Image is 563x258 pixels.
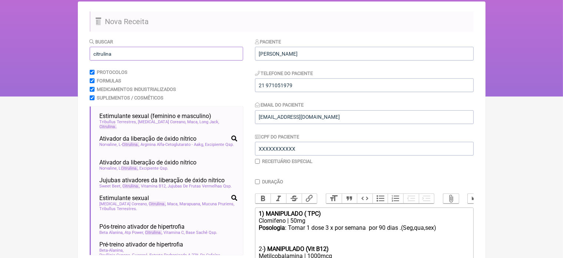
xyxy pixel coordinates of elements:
[90,47,243,61] input: exemplo: emagrecimento, ansiedade
[468,194,483,203] button: Undo
[122,142,139,147] span: Citrulina
[271,194,286,203] button: Italic
[100,184,122,189] span: Sweet Beet
[100,177,225,184] span: Jujubas ativadores da liberação de óxido nítrico
[164,230,185,235] span: Vitamina C
[302,194,317,203] button: Link
[100,223,185,230] span: Pós-treino ativador de hipertrofia
[262,159,312,164] label: Receituário Especial
[186,230,218,235] span: Base Sachê Qsp
[259,224,469,252] div: : Tomar 1 dose 3 x por semana por 90 dias .(Seg,qua,sex) 2-
[123,184,139,189] span: Citrulina
[149,202,166,206] span: Citrulina
[100,135,197,142] span: Ativador da liberação de óxido nítrico
[443,194,459,203] button: Attach Files
[90,39,113,45] label: Buscar
[188,120,199,124] span: Maca
[168,202,179,206] span: Maca
[100,166,118,171] span: Norvaline
[100,253,221,258] span: Paullinia Cupana, Guaraná, Extrato Padronizado A 22% De Cafeína
[342,194,357,203] button: Quote
[100,195,149,202] span: Estimulante sexual
[100,120,137,124] span: Tribullus Terrestres
[286,194,302,203] button: Strikethrough
[255,102,304,108] label: Email do Paciente
[140,166,169,171] span: Excipiente Qsp
[100,159,197,166] span: Ativador da liberação de óxido nítrico
[138,120,186,124] span: [MEDICAL_DATA] Coreano
[264,245,329,252] strong: ) MANIPULADO (Vit B12)
[100,241,183,248] span: Pré-treino ativador de hipertrofia
[388,194,403,203] button: Numbers
[357,194,372,203] button: Code
[100,230,124,235] span: Beta Alanina
[255,134,299,140] label: CPF do Paciente
[125,230,144,235] span: Atp Power
[100,206,138,211] span: Tribullus Terrestres
[326,194,342,203] button: Heading
[259,224,285,231] strong: Posologia
[97,95,163,101] label: Suplementos / Cosméticos
[202,202,235,206] span: Mucuna Pruriens
[255,39,281,45] label: Paciente
[180,202,201,206] span: Marapuana
[141,184,167,189] span: Vitamina B12
[259,210,321,217] strong: 1) MANIPULADO ( TPC)
[168,184,232,189] span: Jujubas De Frutas Vermelhas Qsp
[100,248,124,253] span: Beta-Alanina
[141,142,204,147] span: Arginina Alfa-Cetoglutarato - Aakg
[100,112,212,120] span: Estimulante sexual (feminino e masculino)
[255,71,313,76] label: Telefone do Paciente
[119,166,139,171] span: L
[100,142,118,147] span: Norvaline
[97,86,176,92] label: Medicamentos Industrializados
[100,124,116,129] span: Citrulina
[419,194,434,203] button: Increase Level
[97,78,121,84] label: Formulas
[100,202,148,206] span: [MEDICAL_DATA] Coreano
[119,142,140,147] span: L-
[145,230,162,235] span: Citrulina
[200,120,219,124] span: Long Jack
[205,142,234,147] span: Excipiente Qsp
[403,194,419,203] button: Decrease Level
[255,194,271,203] button: Bold
[121,166,138,171] span: Citrulina
[262,179,283,184] label: Duração
[372,194,388,203] button: Bullets
[259,217,469,224] div: Clomifeno | 50mg
[97,69,127,75] label: Protocolos
[90,12,474,32] h2: Nova Receita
